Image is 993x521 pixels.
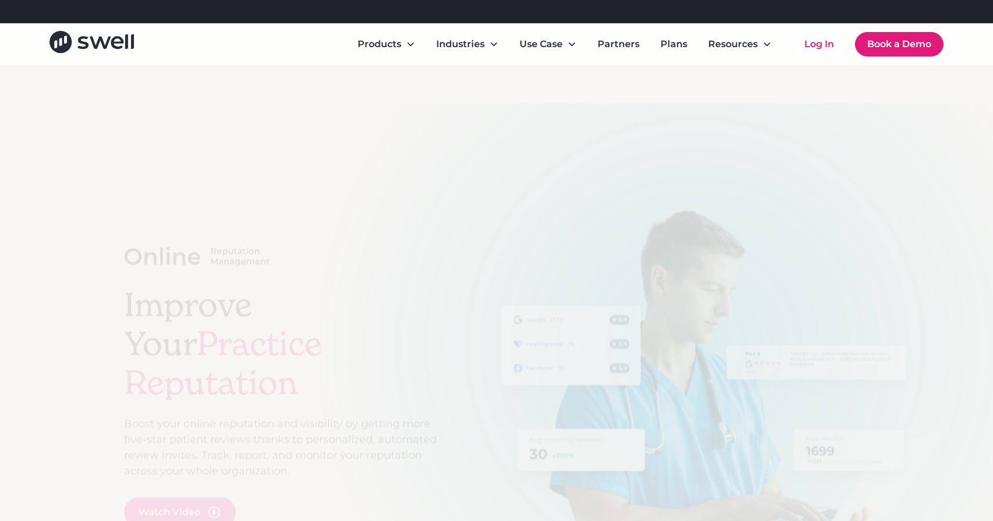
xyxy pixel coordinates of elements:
[348,33,425,56] div: Products
[124,416,437,479] p: Boost your online reputation and visibility by getting more five-star patient reviews thanks to p...
[855,32,943,56] a: Book a Demo
[358,37,401,51] div: Products
[510,33,586,56] div: Use Case
[708,37,758,51] div: Resources
[436,37,485,51] div: Industries
[427,33,508,56] div: Industries
[699,33,781,56] div: Resources
[139,505,200,519] div: Watch Video
[124,323,322,403] span: Practice Reputation
[520,37,563,51] div: Use Case
[124,285,437,403] h1: Improve Your
[793,33,846,56] a: Log In
[588,33,649,56] a: Partners
[651,33,697,56] a: Plans
[50,31,134,57] a: home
